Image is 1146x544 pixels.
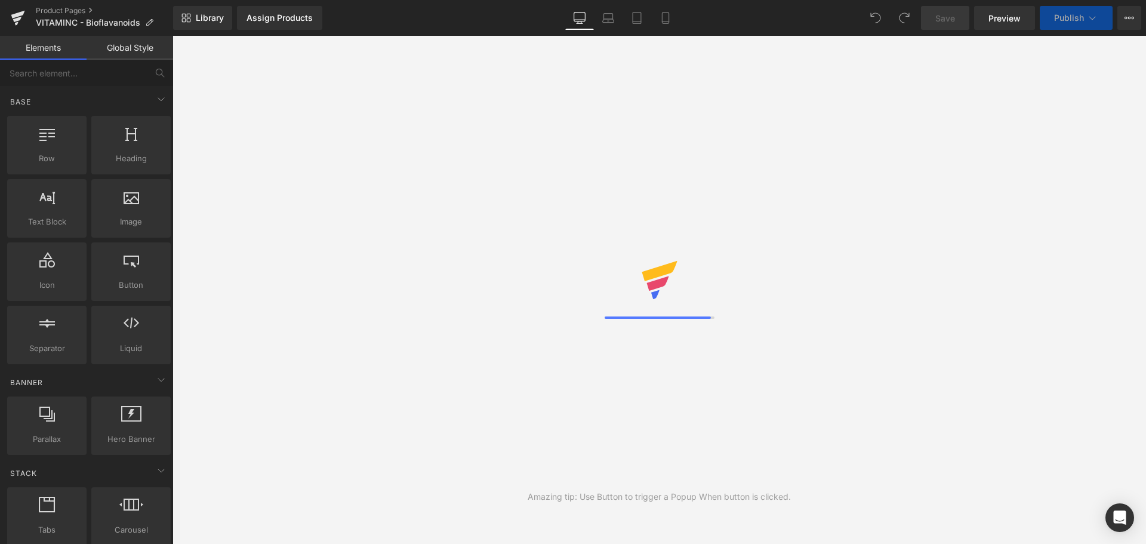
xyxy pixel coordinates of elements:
span: Library [196,13,224,23]
span: Tabs [11,524,83,536]
span: Liquid [95,342,167,355]
span: Base [9,96,32,107]
span: Preview [988,12,1021,24]
span: Heading [95,152,167,165]
a: Preview [974,6,1035,30]
a: Laptop [594,6,623,30]
a: Product Pages [36,6,173,16]
button: Redo [892,6,916,30]
span: Publish [1054,13,1084,23]
span: Hero Banner [95,433,167,445]
span: Text Block [11,216,83,228]
span: Banner [9,377,44,388]
button: Undo [864,6,888,30]
div: Assign Products [247,13,313,23]
span: Save [935,12,955,24]
span: Carousel [95,524,167,536]
span: VITAMINC - Bioflavanoids [36,18,140,27]
span: Image [95,216,167,228]
a: Global Style [87,36,173,60]
span: Separator [11,342,83,355]
a: Tablet [623,6,651,30]
button: Publish [1040,6,1113,30]
div: Open Intercom Messenger [1105,503,1134,532]
span: Icon [11,279,83,291]
a: New Library [173,6,232,30]
span: Parallax [11,433,83,445]
span: Stack [9,468,38,479]
span: Button [95,279,167,291]
button: More [1117,6,1141,30]
a: Mobile [651,6,680,30]
div: Amazing tip: Use Button to trigger a Popup When button is clicked. [528,490,791,503]
span: Row [11,152,83,165]
a: Desktop [565,6,594,30]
